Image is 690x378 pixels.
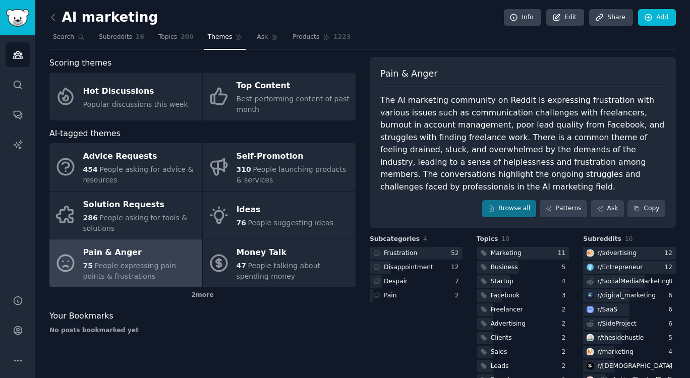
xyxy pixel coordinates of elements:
[83,197,197,213] div: Solution Requests
[237,262,321,280] span: People talking about spending money
[668,320,676,329] div: 6
[6,9,29,27] img: GummySearch logo
[477,289,569,302] a: Facebook3
[83,245,197,261] div: Pain & Anger
[83,165,98,173] span: 454
[540,200,587,217] a: Patterns
[83,262,176,280] span: People expressing pain points & frustrations
[583,360,676,372] a: SaaSMarketingr/[DEMOGRAPHIC_DATA]4
[257,33,268,42] span: Ask
[237,262,246,270] span: 47
[49,73,202,120] a: Hot DiscussionsPopular discussions this week
[562,305,569,314] div: 2
[597,362,672,371] div: r/ [DEMOGRAPHIC_DATA]
[451,249,463,258] div: 52
[562,291,569,300] div: 3
[477,303,569,316] a: Freelancer2
[289,29,354,50] a: Products1223
[589,9,632,26] a: Share
[597,277,669,286] div: r/ SocialMediaMarketing
[562,320,569,329] div: 2
[668,334,676,343] div: 5
[49,326,356,335] div: No posts bookmarked yet
[491,291,520,300] div: Facebook
[668,277,676,286] div: 8
[53,33,74,42] span: Search
[491,249,522,258] div: Marketing
[591,200,624,217] a: Ask
[477,332,569,344] a: Clients2
[562,263,569,272] div: 5
[477,346,569,358] a: Sales2
[597,348,634,357] div: r/ marketing
[370,275,463,288] a: Despair7
[668,348,676,357] div: 4
[546,9,584,26] a: Edit
[587,334,594,341] img: thesidehustle
[583,247,676,260] a: advertisingr/advertising12
[504,9,541,26] a: Info
[204,29,247,50] a: Themes
[562,362,569,371] div: 2
[248,219,333,227] span: People suggesting ideas
[625,235,633,242] span: 16
[237,202,334,218] div: Ideas
[49,57,111,70] span: Scoring themes
[237,78,351,94] div: Top Content
[83,149,197,165] div: Advice Requests
[237,245,351,261] div: Money Talk
[49,143,202,191] a: Advice Requests454People asking for advice & resources
[136,33,144,42] span: 16
[83,262,93,270] span: 75
[597,305,617,314] div: r/ SaaS
[237,165,347,184] span: People launching products & services
[597,263,643,272] div: r/ Entrepreneur
[627,200,665,217] button: Copy
[451,263,463,272] div: 12
[491,334,512,343] div: Clients
[237,165,251,173] span: 310
[491,362,509,371] div: Leads
[597,320,637,329] div: r/ SideProject
[203,192,356,239] a: Ideas76People suggesting ideas
[370,235,420,244] span: Subcategories
[668,291,676,300] div: 6
[384,277,408,286] div: Despair
[203,143,356,191] a: Self-Promotion310People launching products & services
[491,263,518,272] div: Business
[370,289,463,302] a: Pain2
[49,287,356,303] div: 2 more
[83,214,98,222] span: 286
[638,9,676,26] a: Add
[583,332,676,344] a: thesidehustler/thesidehustle5
[587,249,594,257] img: advertising
[583,261,676,274] a: Entrepreneurr/Entrepreneur12
[384,249,417,258] div: Frustration
[203,239,356,287] a: Money Talk47People talking about spending money
[597,249,637,258] div: r/ advertising
[253,29,282,50] a: Ask
[664,263,676,272] div: 12
[597,291,656,300] div: r/ digital_marketing
[587,306,594,313] img: SaaS
[477,275,569,288] a: Startup4
[49,128,121,140] span: AI-tagged themes
[587,292,594,299] img: digital_marketing
[491,305,523,314] div: Freelancer
[491,277,513,286] div: Startup
[49,10,158,26] h2: AI marketing
[49,310,113,323] span: Your Bookmarks
[384,291,397,300] div: Pain
[477,318,569,330] a: Advertising2
[380,68,437,80] span: Pain & Anger
[491,348,507,357] div: Sales
[83,83,188,99] div: Hot Discussions
[562,348,569,357] div: 2
[587,264,594,271] img: Entrepreneur
[237,95,350,113] span: Best-performing content of past month
[237,219,246,227] span: 76
[83,100,188,108] span: Popular discussions this week
[208,33,233,42] span: Themes
[597,334,644,343] div: r/ thesidehustle
[49,192,202,239] a: Solution Requests286People asking for tools & solutions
